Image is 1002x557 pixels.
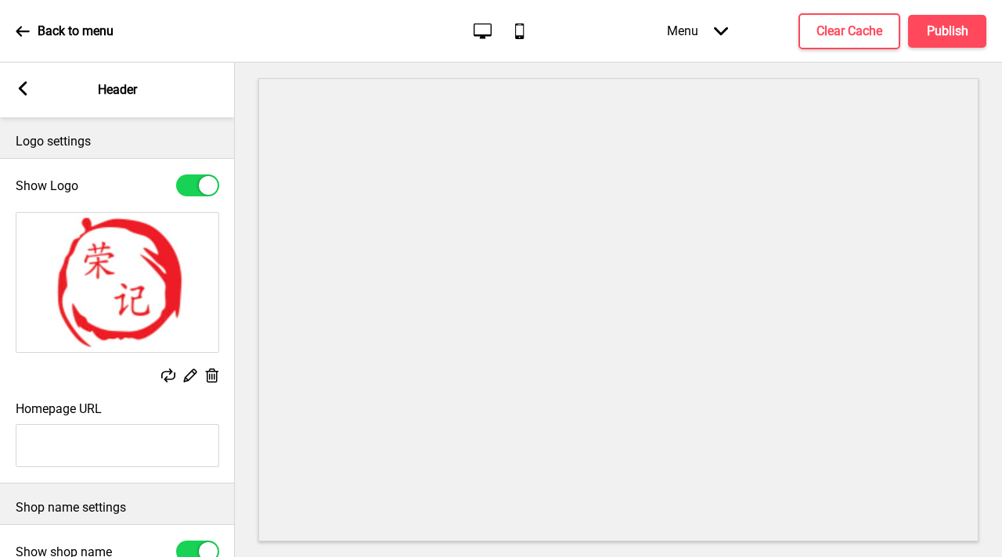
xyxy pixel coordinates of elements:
p: Header [98,81,137,99]
p: Shop name settings [16,499,219,516]
p: Back to menu [38,23,114,40]
div: Menu [651,8,744,54]
p: Logo settings [16,133,219,150]
button: Clear Cache [798,13,900,49]
label: Homepage URL [16,401,102,416]
img: Image [16,213,218,352]
label: Show Logo [16,178,78,193]
h4: Publish [927,23,968,40]
a: Back to menu [16,10,114,52]
h4: Clear Cache [816,23,882,40]
button: Publish [908,15,986,48]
